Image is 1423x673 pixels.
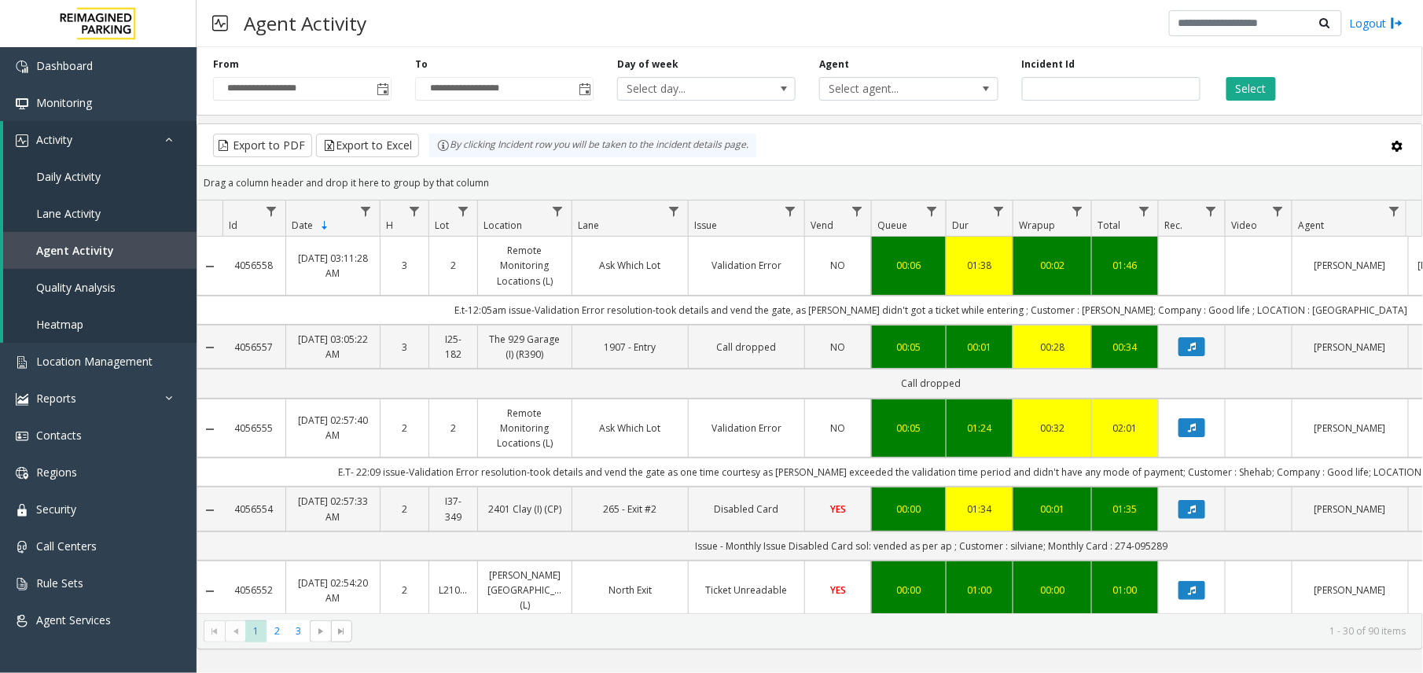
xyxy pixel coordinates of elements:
a: 01:35 [1101,502,1149,517]
span: Sortable [318,219,331,232]
button: Select [1226,77,1276,101]
span: Go to the next page [314,625,327,638]
img: 'icon' [16,504,28,517]
span: Agent Activity [36,243,114,258]
label: Agent [819,57,849,72]
a: The 929 Garage (I) (R390) [487,332,562,362]
a: Collapse Details [197,585,222,598]
img: 'icon' [16,430,28,443]
a: I25-182 [439,332,468,362]
a: Validation Error [698,421,795,436]
a: Total Filter Menu [1134,200,1155,222]
span: Wrapup [1019,219,1055,232]
a: 01:34 [956,502,1003,517]
a: [PERSON_NAME] [1302,502,1399,517]
span: Issue [694,219,717,232]
a: 01:38 [956,258,1003,273]
a: 00:01 [1023,502,1082,517]
a: YES [814,502,862,517]
span: Toggle popup [575,78,593,100]
a: 00:00 [881,583,936,598]
a: Ticket Unreadable [698,583,795,598]
a: [PERSON_NAME] [1302,583,1399,598]
a: YES [814,583,862,598]
a: 00:00 [881,502,936,517]
span: Agent [1298,219,1324,232]
a: Vend Filter Menu [847,200,868,222]
span: Go to the last page [331,620,352,642]
img: 'icon' [16,467,28,480]
a: Agent Filter Menu [1384,200,1405,222]
span: Heatmap [36,317,83,332]
a: Rec. Filter Menu [1201,200,1222,222]
a: 4056557 [232,340,276,355]
span: Lot [435,219,449,232]
span: Quality Analysis [36,280,116,295]
a: Id Filter Menu [261,200,282,222]
img: 'icon' [16,541,28,553]
img: 'icon' [16,356,28,369]
label: Incident Id [1022,57,1076,72]
a: 01:46 [1101,258,1149,273]
div: 00:32 [1023,421,1082,436]
a: Ask Which Lot [582,258,678,273]
div: 00:28 [1023,340,1082,355]
a: NO [814,258,862,273]
span: Page 3 [289,620,310,642]
a: 1907 - Entry [582,340,678,355]
div: 00:01 [956,340,1003,355]
a: Validation Error [698,258,795,273]
a: Remote Monitoring Locations (L) [487,406,562,451]
img: logout [1391,15,1403,31]
div: 00:02 [1023,258,1082,273]
a: Ask Which Lot [582,421,678,436]
a: [DATE] 03:05:22 AM [296,332,370,362]
a: 00:05 [881,421,936,436]
span: Total [1098,219,1120,232]
span: Rec. [1164,219,1182,232]
img: infoIcon.svg [437,139,450,152]
label: To [415,57,428,72]
a: [DATE] 02:57:33 AM [296,494,370,524]
a: 2 [390,502,419,517]
span: Security [36,502,76,517]
a: 4056558 [232,258,276,273]
span: Vend [811,219,833,232]
a: Wrapup Filter Menu [1067,200,1088,222]
span: Lane [578,219,599,232]
a: 2 [390,421,419,436]
button: Export to PDF [213,134,312,157]
span: Location [484,219,522,232]
a: Daily Activity [3,158,197,195]
a: 00:00 [1023,583,1082,598]
a: Date Filter Menu [355,200,377,222]
div: 00:34 [1101,340,1149,355]
a: Collapse Details [197,423,222,436]
button: Export to Excel [316,134,419,157]
img: 'icon' [16,393,28,406]
a: NO [814,421,862,436]
a: 02:01 [1101,421,1149,436]
a: 2 [439,421,468,436]
div: Data table [197,200,1422,613]
a: Heatmap [3,306,197,343]
img: 'icon' [16,97,28,110]
a: 4056552 [232,583,276,598]
a: 3 [390,340,419,355]
span: Call Centers [36,539,97,553]
a: 3 [390,258,419,273]
a: 01:00 [1101,583,1149,598]
a: [PERSON_NAME] [1302,421,1399,436]
span: Lane Activity [36,206,101,221]
a: 01:00 [956,583,1003,598]
a: [PERSON_NAME] [1302,258,1399,273]
a: [DATE] 02:54:20 AM [296,576,370,605]
a: Issue Filter Menu [780,200,801,222]
a: 4056555 [232,421,276,436]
